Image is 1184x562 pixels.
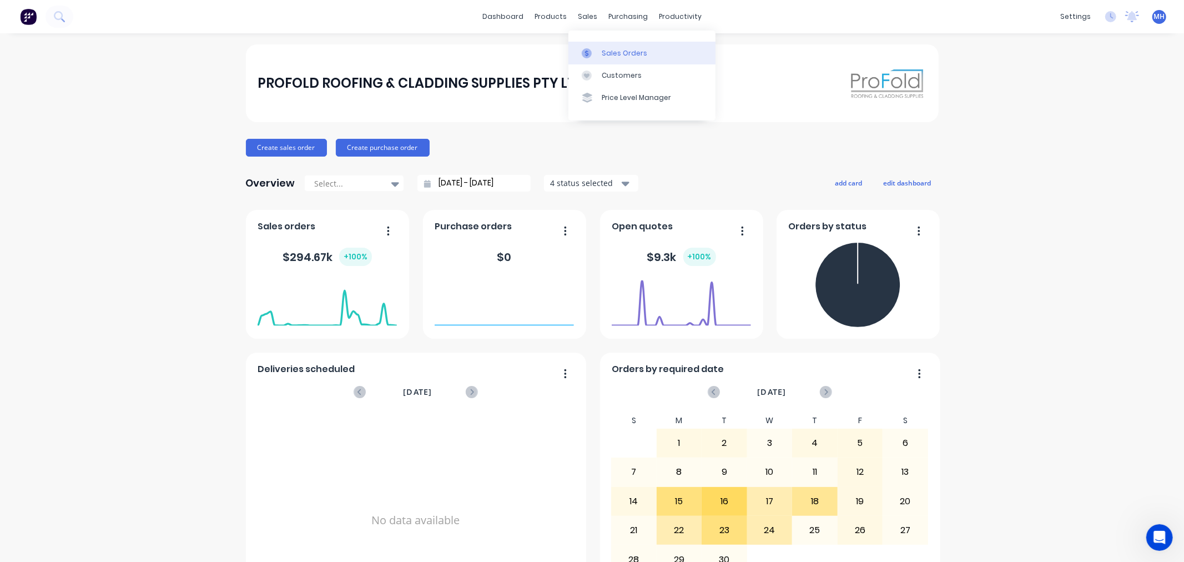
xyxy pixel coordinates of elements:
div: 27 [883,516,928,544]
div: purchasing [603,8,653,25]
div: T [702,413,747,429]
div: 25 [793,516,837,544]
div: 9 [702,458,747,486]
div: 21 [612,516,656,544]
div: 5 [838,429,883,457]
div: 18 [793,488,837,515]
a: dashboard [477,8,529,25]
div: 4 [793,429,837,457]
div: + 100 % [339,248,372,266]
span: Open quotes [612,220,673,233]
button: add card [828,175,870,190]
div: Customers [602,71,642,81]
div: products [529,8,572,25]
div: 15 [657,488,702,515]
span: [DATE] [757,386,786,398]
div: 6 [883,429,928,457]
div: 26 [838,516,883,544]
div: Price Level Manager [602,93,671,103]
div: 7 [612,458,656,486]
button: Create purchase order [336,139,430,157]
div: 24 [748,516,792,544]
button: 4 status selected [544,175,638,192]
img: Factory [20,8,37,25]
div: S [611,413,657,429]
div: $ 294.67k [283,248,372,266]
div: 12 [838,458,883,486]
iframe: Intercom live chat [1146,524,1173,551]
div: 19 [838,488,883,515]
div: PROFOLD ROOFING & CLADDING SUPPLIES PTY LTD [258,72,586,94]
div: 23 [702,516,747,544]
div: 10 [748,458,792,486]
img: PROFOLD ROOFING & CLADDING SUPPLIES PTY LTD [849,64,926,103]
span: MH [1154,12,1165,22]
div: F [838,413,883,429]
div: sales [572,8,603,25]
div: 8 [657,458,702,486]
a: Customers [568,64,716,87]
div: settings [1055,8,1096,25]
div: 13 [883,458,928,486]
div: 16 [702,488,747,515]
div: Sales Orders [602,48,647,58]
span: [DATE] [403,386,432,398]
div: 1 [657,429,702,457]
div: $ 0 [497,249,512,265]
div: W [747,413,793,429]
div: 11 [793,458,837,486]
div: M [657,413,702,429]
div: $ 9.3k [647,248,716,266]
div: 14 [612,488,656,515]
div: 3 [748,429,792,457]
div: Overview [246,172,295,194]
a: Price Level Manager [568,87,716,109]
div: 20 [883,488,928,515]
div: 2 [702,429,747,457]
a: Sales Orders [568,42,716,64]
div: 22 [657,516,702,544]
div: 17 [748,488,792,515]
div: productivity [653,8,707,25]
button: Create sales order [246,139,327,157]
div: T [792,413,838,429]
span: Sales orders [258,220,315,233]
div: S [883,413,928,429]
button: edit dashboard [876,175,939,190]
span: Orders by status [788,220,866,233]
div: + 100 % [683,248,716,266]
span: Purchase orders [435,220,512,233]
span: Orders by required date [612,363,724,376]
div: 4 status selected [550,177,620,189]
